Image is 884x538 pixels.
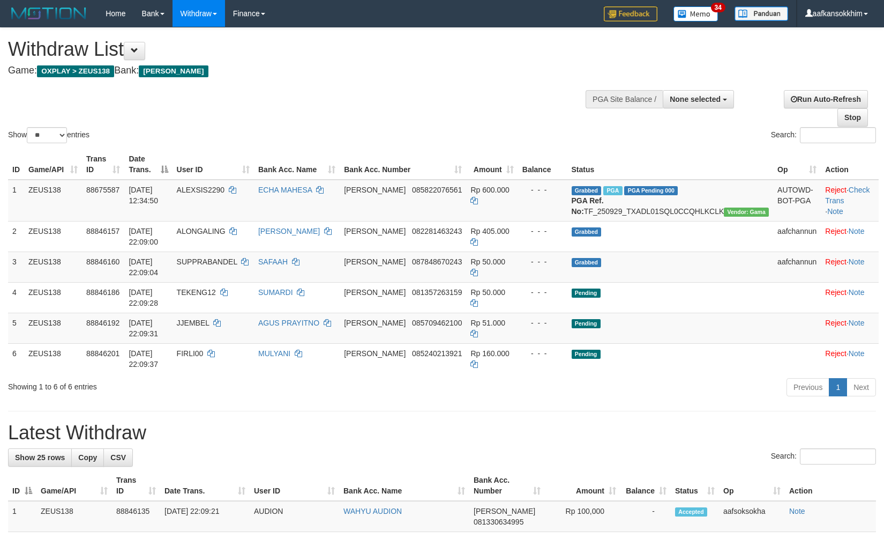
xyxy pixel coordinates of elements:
span: TEKENG12 [177,288,216,297]
div: PGA Site Balance / [586,90,663,108]
span: Copy [78,453,97,462]
select: Showentries [27,127,67,143]
a: Copy [71,448,104,467]
th: ID [8,149,24,180]
td: · [821,252,879,282]
th: Action [785,470,876,501]
div: - - - [522,185,563,195]
td: 88846135 [112,501,160,532]
td: · · [821,180,879,222]
th: Bank Acc. Name: activate to sort column ascending [254,149,340,180]
h4: Game: Bank: [8,65,579,76]
td: ZEUS138 [24,180,82,222]
span: 34 [711,3,725,12]
td: · [821,343,879,374]
th: Trans ID: activate to sort column ascending [112,470,160,501]
span: Grabbed [572,227,602,237]
span: [DATE] 22:09:37 [129,349,158,369]
th: Status: activate to sort column ascending [671,470,719,501]
span: Pending [572,319,601,328]
th: User ID: activate to sort column ascending [250,470,339,501]
span: Show 25 rows [15,453,65,462]
span: Rp 600.000 [470,186,509,194]
th: Game/API: activate to sort column ascending [24,149,82,180]
a: Stop [837,108,868,127]
span: [PERSON_NAME] [344,319,406,327]
th: Amount: activate to sort column ascending [466,149,518,180]
th: Status [567,149,774,180]
th: Date Trans.: activate to sort column ascending [160,470,250,501]
span: Rp 51.000 [470,319,505,327]
img: Button%20Memo.svg [673,6,718,21]
span: [DATE] 22:09:04 [129,257,158,277]
th: Trans ID: activate to sort column ascending [82,149,124,180]
td: · [821,313,879,343]
a: SUMARDI [258,288,293,297]
span: Grabbed [572,258,602,267]
span: ALONGALING [177,227,226,235]
td: ZEUS138 [24,282,82,313]
a: Reject [825,288,846,297]
a: Reject [825,186,846,194]
span: [PERSON_NAME] [344,227,406,235]
td: [DATE] 22:09:21 [160,501,250,532]
div: - - - [522,226,563,237]
a: Note [827,207,843,216]
a: CSV [103,448,133,467]
a: Note [789,507,805,515]
a: [PERSON_NAME] [258,227,320,235]
a: 1 [829,378,847,396]
div: - - - [522,348,563,359]
span: Copy 081357263159 to clipboard [412,288,462,297]
td: ZEUS138 [24,343,82,374]
a: Note [849,319,865,327]
td: AUDION [250,501,339,532]
span: [DATE] 22:09:31 [129,319,158,338]
span: Marked by aafpengsreynich [603,186,622,195]
td: 1 [8,501,36,532]
button: None selected [663,90,734,108]
input: Search: [800,448,876,465]
td: aafsoksokha [719,501,785,532]
span: PGA Pending [624,186,678,195]
span: 88846186 [86,288,119,297]
div: - - - [522,287,563,298]
span: Copy 085822076561 to clipboard [412,186,462,194]
a: Show 25 rows [8,448,72,467]
span: [DATE] 22:09:00 [129,227,158,246]
span: Copy 085709462100 to clipboard [412,319,462,327]
span: ALEXSIS2290 [177,186,225,194]
span: Copy 081330634995 to clipboard [474,518,523,526]
b: PGA Ref. No: [572,196,604,216]
a: Note [849,257,865,266]
a: Reject [825,257,846,266]
a: SAFAAH [258,257,288,266]
div: - - - [522,318,563,328]
span: 88846160 [86,257,119,266]
td: Rp 100,000 [545,501,620,532]
span: 88846192 [86,319,119,327]
span: Rp 50.000 [470,288,505,297]
span: [DATE] 22:09:28 [129,288,158,307]
span: Accepted [675,507,707,517]
td: · [821,282,879,313]
td: ZEUS138 [36,501,112,532]
td: aafchannun [773,252,821,282]
td: aafchannun [773,221,821,252]
th: Op: activate to sort column ascending [719,470,785,501]
span: Rp 50.000 [470,257,505,266]
a: Reject [825,319,846,327]
th: Action [821,149,879,180]
a: Run Auto-Refresh [784,90,868,108]
a: Check Trans [825,186,870,205]
span: FIRLI00 [177,349,204,358]
div: - - - [522,256,563,267]
td: 4 [8,282,24,313]
td: ZEUS138 [24,313,82,343]
input: Search: [800,127,876,143]
th: Amount: activate to sort column ascending [545,470,620,501]
label: Show entries [8,127,89,143]
th: Balance [518,149,567,180]
span: 88675587 [86,186,119,194]
th: Bank Acc. Number: activate to sort column ascending [340,149,466,180]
